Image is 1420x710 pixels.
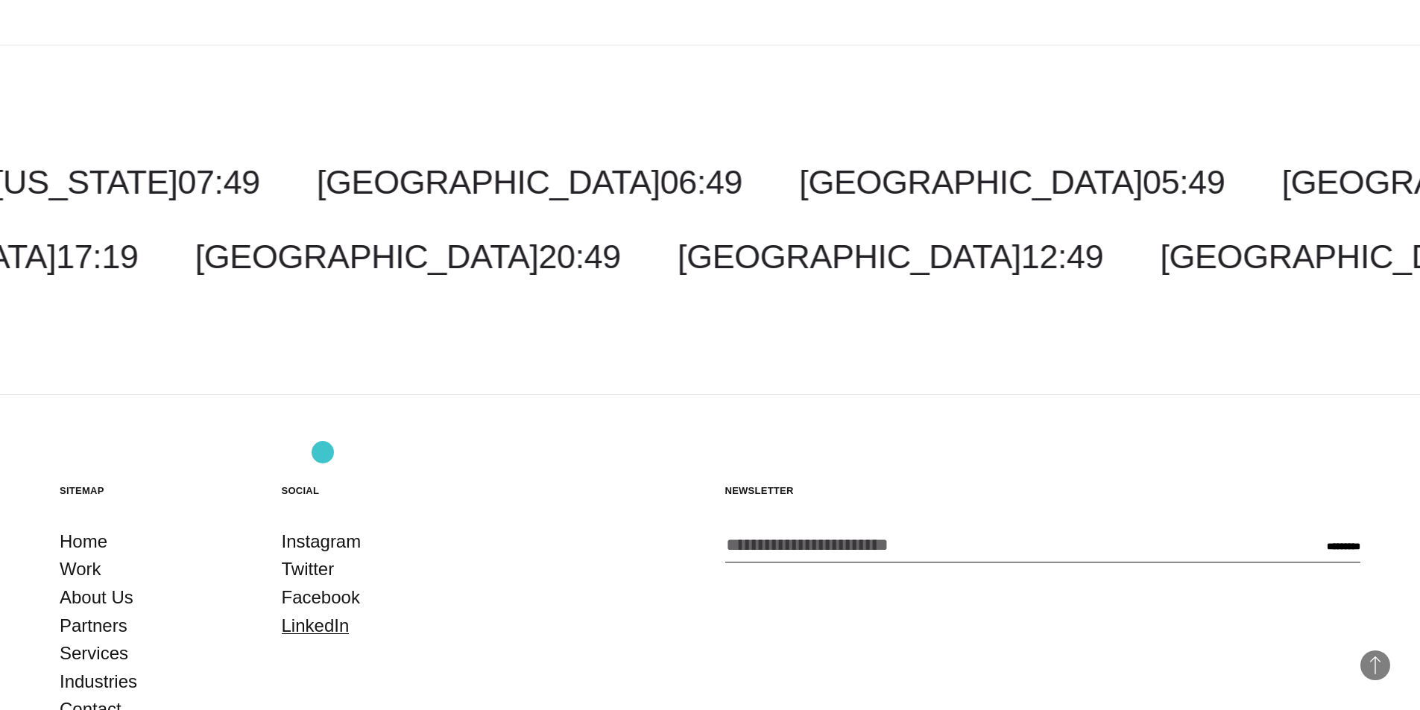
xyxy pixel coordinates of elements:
a: About Us [60,583,133,612]
h5: Social [282,484,474,497]
button: Back to Top [1360,650,1390,680]
a: [GEOGRAPHIC_DATA]05:49 [799,163,1225,201]
span: 07:49 [177,163,259,201]
a: [GEOGRAPHIC_DATA]12:49 [678,238,1103,276]
a: LinkedIn [282,612,350,640]
a: Partners [60,612,127,640]
a: Instagram [282,527,362,556]
span: 05:49 [1143,163,1225,201]
a: Facebook [282,583,360,612]
a: Industries [60,668,137,696]
span: 06:49 [660,163,742,201]
a: Services [60,639,128,668]
span: 17:19 [56,238,138,276]
span: 12:49 [1021,238,1103,276]
span: 20:49 [538,238,620,276]
h5: Newsletter [725,484,1361,497]
a: Twitter [282,555,335,583]
a: [GEOGRAPHIC_DATA]06:49 [317,163,742,201]
a: [GEOGRAPHIC_DATA]20:49 [195,238,621,276]
h5: Sitemap [60,484,252,497]
a: Home [60,527,107,556]
a: Work [60,555,101,583]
